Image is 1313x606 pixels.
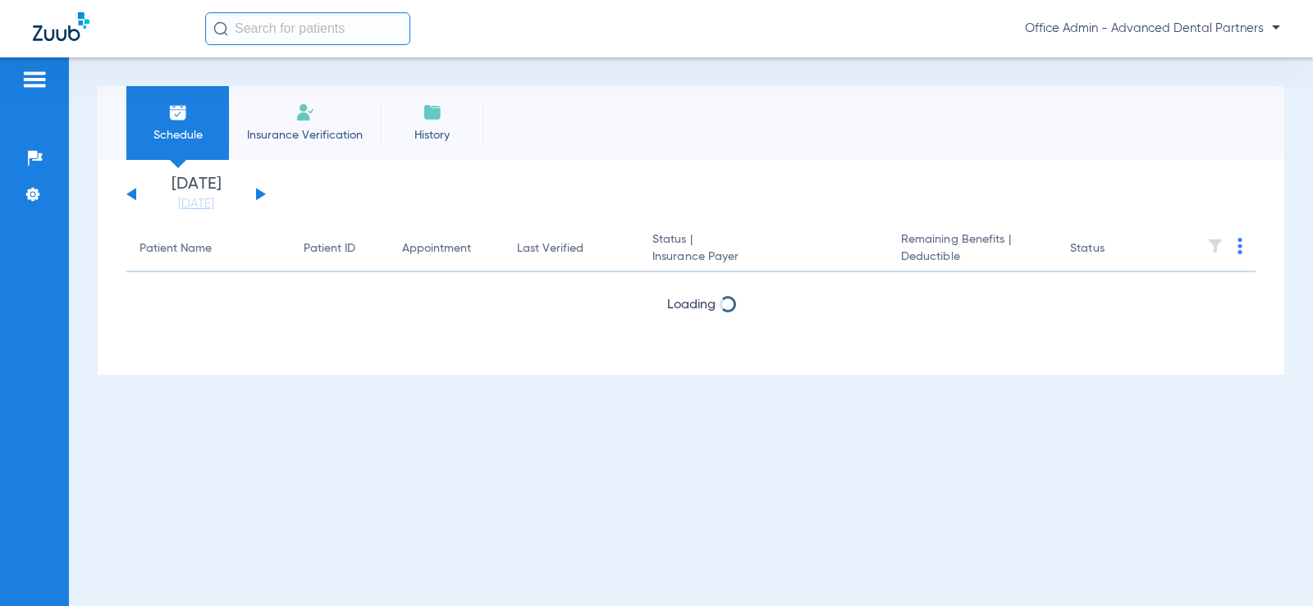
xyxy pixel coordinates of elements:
th: Status [1057,226,1168,272]
div: Patient Name [140,240,212,257]
img: Search Icon [213,21,228,36]
div: Patient Name [140,240,277,257]
span: Insurance Verification [241,127,368,144]
th: Remaining Benefits | [888,226,1057,272]
input: Search for patients [205,12,410,45]
div: Patient ID [304,240,376,257]
img: group-dot-blue.svg [1238,238,1242,254]
img: Manual Insurance Verification [295,103,315,122]
span: Schedule [139,127,217,144]
span: Loading [667,298,716,312]
img: hamburger-icon [21,70,48,89]
div: Patient ID [304,240,355,257]
th: Status | [639,226,888,272]
img: History [423,103,442,122]
div: Last Verified [517,240,583,257]
img: filter.svg [1207,238,1224,254]
div: Last Verified [517,240,626,257]
img: Schedule [168,103,188,122]
span: Office Admin - Advanced Dental Partners [1025,21,1280,37]
div: Appointment [402,240,491,257]
span: Insurance Payer [652,248,875,266]
img: Zuub Logo [33,12,89,41]
span: History [393,127,471,144]
a: [DATE] [147,196,245,212]
li: [DATE] [147,176,245,212]
div: Appointment [402,240,471,257]
span: Deductible [901,248,1044,266]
